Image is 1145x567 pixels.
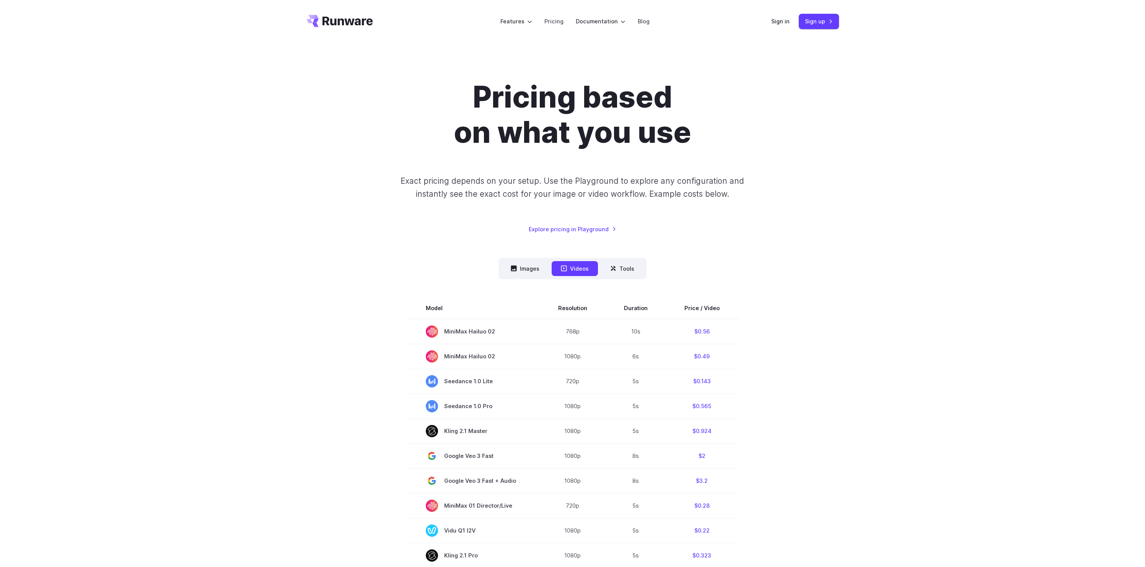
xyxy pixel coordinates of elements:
[500,17,532,26] label: Features
[576,17,625,26] label: Documentation
[606,518,666,543] td: 5s
[426,350,521,363] span: MiniMax Hailuo 02
[666,418,738,443] td: $0.924
[540,518,606,543] td: 1080p
[666,297,738,319] th: Price / Video
[666,493,738,518] td: $0.28
[540,369,606,394] td: 720p
[552,261,598,276] button: Videos
[426,475,521,487] span: Google Veo 3 Fast + Audio
[606,344,666,369] td: 6s
[426,500,521,512] span: MiniMax 01 Director/Live
[540,344,606,369] td: 1080p
[638,17,650,26] a: Blog
[606,394,666,418] td: 5s
[426,425,521,437] span: Kling 2.1 Master
[529,225,616,234] a: Explore pricing in Playground
[666,319,738,344] td: $0.56
[386,175,759,200] p: Exact pricing depends on your setup. Use the Playground to explore any configuration and instantl...
[426,450,521,462] span: Google Veo 3 Fast
[666,468,738,493] td: $3.2
[666,443,738,468] td: $2
[426,400,521,412] span: Seedance 1.0 Pro
[666,344,738,369] td: $0.49
[666,518,738,543] td: $0.22
[306,15,373,27] a: Go to /
[540,394,606,418] td: 1080p
[606,369,666,394] td: 5s
[426,549,521,562] span: Kling 2.1 Pro
[540,468,606,493] td: 1080p
[540,319,606,344] td: 768p
[606,418,666,443] td: 5s
[606,319,666,344] td: 10s
[426,375,521,387] span: Seedance 1.0 Lite
[606,493,666,518] td: 5s
[601,261,643,276] button: Tools
[426,325,521,338] span: MiniMax Hailuo 02
[799,14,839,29] a: Sign up
[606,297,666,319] th: Duration
[540,443,606,468] td: 1080p
[544,17,564,26] a: Pricing
[771,17,790,26] a: Sign in
[360,80,786,150] h1: Pricing based on what you use
[666,394,738,418] td: $0.565
[426,525,521,537] span: Vidu Q1 I2V
[666,369,738,394] td: $0.143
[540,418,606,443] td: 1080p
[407,297,540,319] th: Model
[540,297,606,319] th: Resolution
[540,493,606,518] td: 720p
[606,468,666,493] td: 8s
[606,443,666,468] td: 8s
[502,261,549,276] button: Images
